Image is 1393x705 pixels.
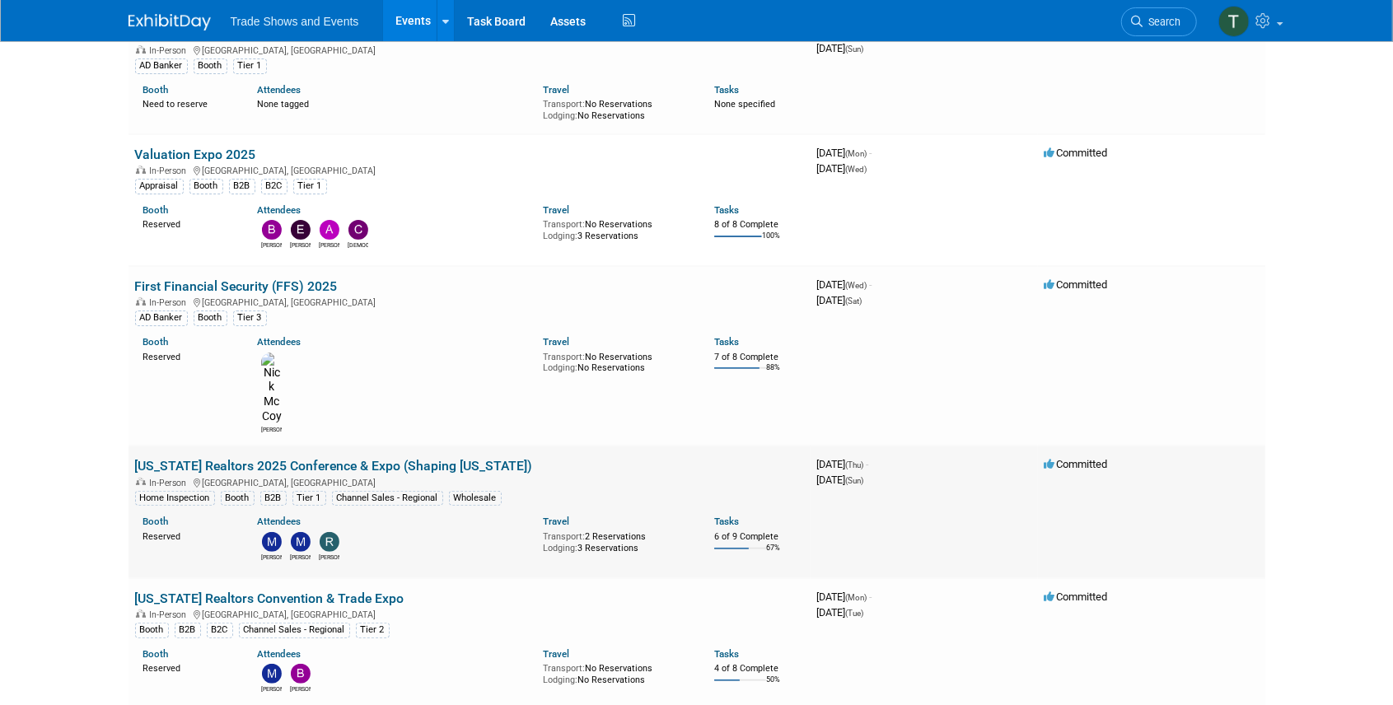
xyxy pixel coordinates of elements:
[143,204,169,216] a: Booth
[1218,6,1250,37] img: Tiff Wagner
[817,42,864,54] span: [DATE]
[136,45,146,54] img: In-Person Event
[143,216,233,231] div: Reserved
[846,609,864,618] span: (Tue)
[543,352,585,362] span: Transport:
[143,528,233,543] div: Reserved
[543,110,577,121] span: Lodging:
[262,220,282,240] img: Bobby DeSpain
[817,606,864,619] span: [DATE]
[150,166,192,176] span: In-Person
[766,363,780,385] td: 88%
[257,336,301,348] a: Attendees
[257,516,301,527] a: Attendees
[714,99,775,110] span: None specified
[817,458,869,470] span: [DATE]
[293,179,327,194] div: Tier 1
[543,96,689,121] div: No Reservations No Reservations
[846,44,864,54] span: (Sun)
[867,458,869,470] span: -
[846,281,867,290] span: (Wed)
[135,623,169,637] div: Booth
[291,220,311,240] img: Erin Shepard
[233,58,267,73] div: Tier 1
[136,166,146,174] img: In-Person Event
[319,552,339,562] div: Rob Schroeder
[189,179,223,194] div: Booth
[135,458,533,474] a: [US_STATE] Realtors 2025 Conference & Expo (Shaping [US_STATE])
[135,58,188,73] div: AD Banker
[320,532,339,552] img: Rob Schroeder
[543,348,689,374] div: No Reservations No Reservations
[543,528,689,553] div: 2 Reservations 3 Reservations
[348,240,368,250] div: Christian Adams
[714,204,739,216] a: Tasks
[348,220,368,240] img: Christian Adams
[714,219,804,231] div: 8 of 8 Complete
[135,295,804,308] div: [GEOGRAPHIC_DATA], [GEOGRAPHIC_DATA]
[135,163,804,176] div: [GEOGRAPHIC_DATA], [GEOGRAPHIC_DATA]
[543,99,585,110] span: Transport:
[261,684,282,693] div: Maurice Vincent
[143,516,169,527] a: Booth
[260,491,287,506] div: B2B
[543,336,569,348] a: Travel
[1045,147,1108,159] span: Committed
[846,593,867,602] span: (Mon)
[1143,16,1181,28] span: Search
[543,663,585,674] span: Transport:
[194,310,227,325] div: Booth
[1121,7,1197,36] a: Search
[136,478,146,486] img: In-Person Event
[543,219,585,230] span: Transport:
[143,348,233,363] div: Reserved
[762,231,780,254] td: 100%
[290,552,311,562] div: Mike Schalk
[207,623,233,637] div: B2C
[543,660,689,685] div: No Reservations No Reservations
[817,474,864,486] span: [DATE]
[1045,591,1108,603] span: Committed
[261,352,282,424] img: Nick McCoy
[543,531,585,542] span: Transport:
[257,204,301,216] a: Attendees
[1045,278,1108,291] span: Committed
[543,84,569,96] a: Travel
[135,607,804,620] div: [GEOGRAPHIC_DATA], [GEOGRAPHIC_DATA]
[135,147,256,162] a: Valuation Expo 2025
[766,675,780,698] td: 50%
[150,297,192,308] span: In-Person
[817,162,867,175] span: [DATE]
[143,660,233,675] div: Reserved
[320,220,339,240] img: Ashley Marquis
[129,14,211,30] img: ExhibitDay
[290,684,311,693] div: Barbara Wilkinson
[846,460,864,469] span: (Thu)
[714,516,739,527] a: Tasks
[543,543,577,553] span: Lodging:
[135,179,184,194] div: Appraisal
[143,96,233,110] div: Need to reserve
[291,532,311,552] img: Mike Schalk
[870,591,872,603] span: -
[261,240,282,250] div: Bobby DeSpain
[543,516,569,527] a: Travel
[332,491,443,506] div: Channel Sales - Regional
[817,147,872,159] span: [DATE]
[291,664,311,684] img: Barbara Wilkinson
[846,149,867,158] span: (Mon)
[143,84,169,96] a: Booth
[135,278,338,294] a: First Financial Security (FFS) 2025
[175,623,201,637] div: B2B
[817,278,872,291] span: [DATE]
[261,179,287,194] div: B2C
[543,231,577,241] span: Lodging:
[714,663,804,675] div: 4 of 8 Complete
[846,296,862,306] span: (Sat)
[846,165,867,174] span: (Wed)
[543,648,569,660] a: Travel
[714,531,804,543] div: 6 of 9 Complete
[143,336,169,348] a: Booth
[194,58,227,73] div: Booth
[143,648,169,660] a: Booth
